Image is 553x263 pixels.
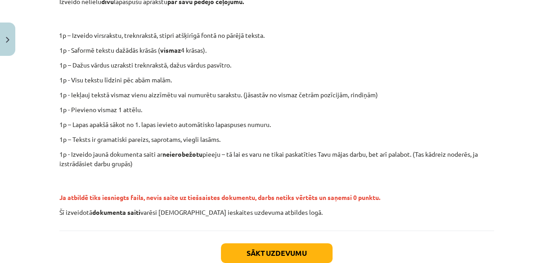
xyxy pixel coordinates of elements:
[160,46,181,54] strong: vismaz
[59,120,494,129] p: 1p – Lapas apakšā sākot no 1. lapas ievieto automātisko lapaspuses numuru.
[110,31,503,40] p: 1p – Izveido virsrakstu, treknrakstā, stipri atšķirīgā fontā no pārējā teksta.
[59,150,494,168] p: 1p - Izveido jaunā dokumenta saiti ar pieeju – tā lai es varu ne tikai paskatīties Tavu mājas dar...
[59,208,494,217] p: Šī izveidotā varēsi [DEMOGRAPHIC_DATA] ieskaites uzdevuma atbildes logā.
[59,90,494,100] p: 1p - Iekļauj tekstā vismaz vienu aizzīmētu vai numurētu sarakstu. (jāsastāv no vismaz četrām pozī...
[221,243,333,263] button: Sākt uzdevumu
[6,37,9,43] img: icon-close-lesson-0947bae3869378f0d4975bcd49f059093ad1ed9edebbc8119c70593378902aed.svg
[59,105,494,114] p: 1p - Pievieno vismaz 1 attēlu.
[59,193,380,201] span: Ja atbildē tiks iesniegts fails, nevis saite uz tiešsaistes dokumentu, darbs netiks vērtēts un sa...
[92,208,140,216] strong: dokumenta saiti
[59,135,494,144] p: 1p – Teksts ir gramatiski pareizs, saprotams, viegli lasāms.
[59,60,494,70] p: 1p – Dažus vārdus uzraksti treknrakstā, dažus vārdus pasvītro.
[162,150,202,158] strong: neierobežotu
[59,75,494,85] p: 1p - Visu tekstu līdzini pēc abām malām.
[59,45,494,55] p: 1p - Saformē tekstu dažādās krāsās ( 4 krāsas).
